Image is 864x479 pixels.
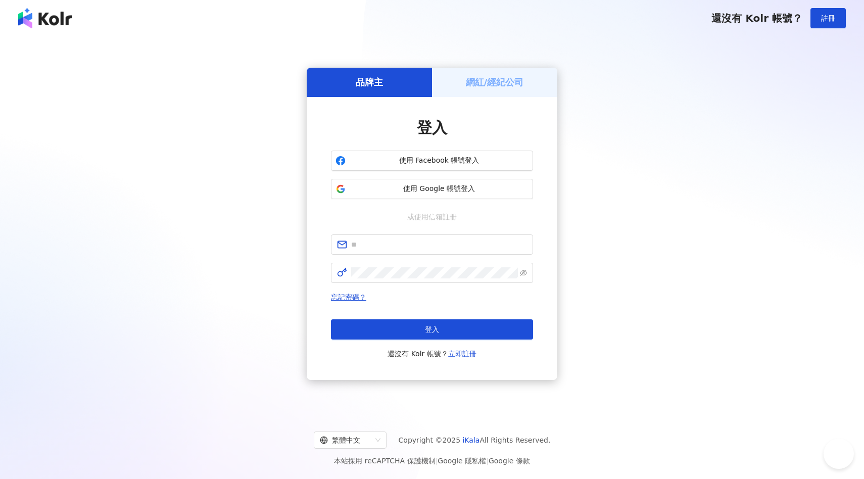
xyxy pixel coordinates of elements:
[320,432,371,448] div: 繁體中文
[448,350,476,358] a: 立即註冊
[711,12,802,24] span: 還沒有 Kolr 帳號？
[331,151,533,171] button: 使用 Facebook 帳號登入
[388,348,476,360] span: 還沒有 Kolr 帳號？
[810,8,846,28] button: 註冊
[466,76,524,88] h5: 網紅/經紀公司
[18,8,72,28] img: logo
[331,293,366,301] a: 忘記密碼？
[334,455,530,467] span: 本站採用 reCAPTCHA 保護機制
[400,211,464,222] span: 或使用信箱註冊
[520,269,527,276] span: eye-invisible
[436,457,438,465] span: |
[356,76,383,88] h5: 品牌主
[463,436,480,444] a: iKala
[350,156,529,166] span: 使用 Facebook 帳號登入
[425,325,439,333] span: 登入
[489,457,530,465] a: Google 條款
[824,439,854,469] iframe: Help Scout Beacon - Open
[331,179,533,199] button: 使用 Google 帳號登入
[486,457,489,465] span: |
[438,457,486,465] a: Google 隱私權
[821,14,835,22] span: 註冊
[331,319,533,340] button: 登入
[350,184,529,194] span: 使用 Google 帳號登入
[399,434,551,446] span: Copyright © 2025 All Rights Reserved.
[417,119,447,136] span: 登入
